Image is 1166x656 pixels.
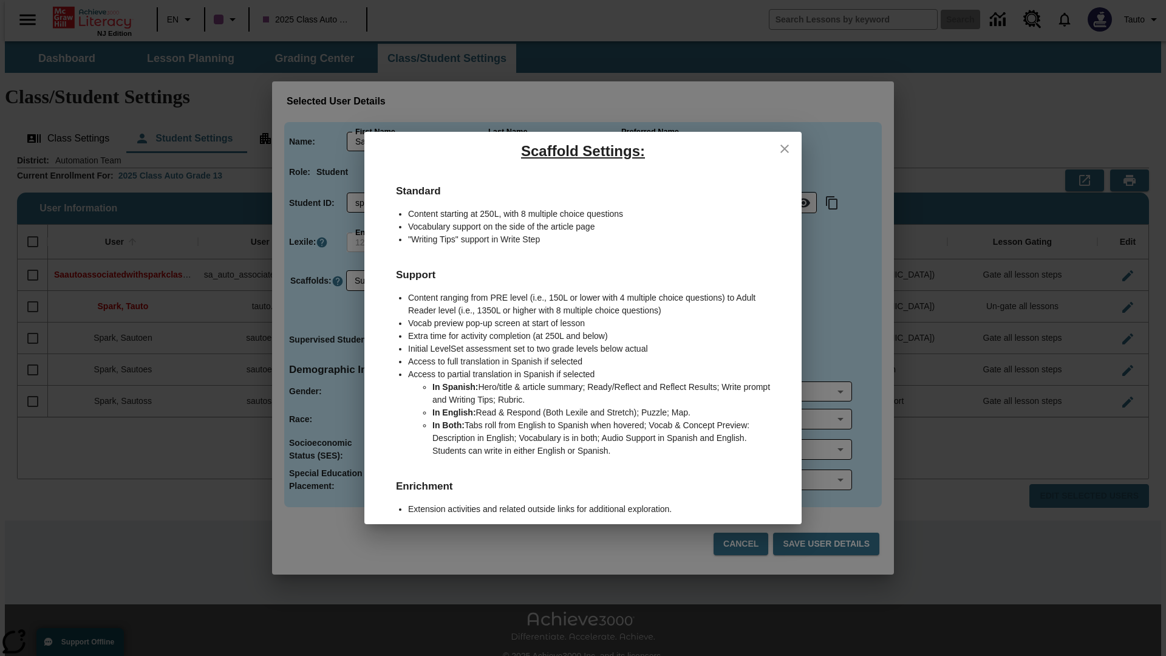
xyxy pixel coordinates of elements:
[384,255,782,283] h6: Support
[408,503,782,516] li: Extension activities and related outside links for additional exploration.
[408,317,782,330] li: Vocab preview pop-up screen at start of lesson
[364,132,802,171] h5: Scaffold Settings:
[408,233,782,246] li: "Writing Tips" support in Write Step
[432,419,782,457] li: Tabs roll from English to Spanish when hovered; Vocab & Concept Preview: Description in English; ...
[408,292,782,317] li: Content ranging from PRE level (i.e., 150L or lower with 4 multiple choice questions) to Adult Re...
[408,330,782,343] li: Extra time for activity completion (at 250L and below)
[432,420,465,430] b: In Both:
[772,137,797,161] button: close
[432,406,782,419] li: Read & Respond (Both Lexile and Stretch); Puzzle; Map.
[408,355,782,368] li: Access to full translation in Spanish if selected
[408,343,782,355] li: Initial LevelSet assessment set to two grade levels below actual
[432,382,478,392] b: In Spanish:
[408,220,782,233] li: Vocabulary support on the side of the article page
[384,466,782,494] h6: Enrichment
[408,368,782,381] li: Access to partial translation in Spanish if selected
[408,208,782,220] li: Content starting at 250L, with 8 multiple choice questions
[384,171,782,199] h6: Standard
[432,408,476,417] b: In English:
[432,381,782,406] li: Hero/title & article summary; Ready/Reflect and Reflect Results; Write prompt and Writing Tips; R...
